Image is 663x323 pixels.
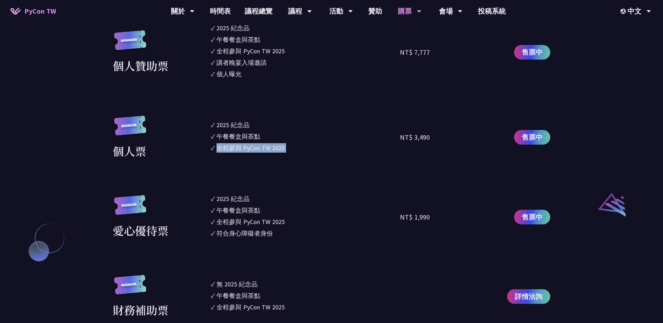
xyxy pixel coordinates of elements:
div: 2025 紀念品 [216,194,250,203]
div: 財務補助票 [113,301,168,318]
div: 符合身心障礙者身份 [216,229,273,238]
li: ✓ [211,35,400,44]
div: NT$ 3,490 [400,132,430,143]
div: 午餐餐盒與茶點 [216,291,260,300]
span: 詳情洽詢 [515,291,543,302]
img: regular.8f272d9.svg [113,275,148,302]
div: 個人曝光 [216,69,242,79]
div: 講者晚宴入場邀請 [216,58,267,67]
span: 售票中 [522,47,543,57]
div: 全程參與 PyCon TW 2025 [216,143,285,153]
span: 售票中 [522,132,543,143]
li: ✓ [211,23,400,33]
span: 售票中 [522,212,543,222]
span: PyCon TW [24,6,56,16]
li: ✓ [211,206,400,215]
div: 個人贊助票 [113,57,168,74]
li: ✓ [211,291,400,300]
li: ✓ [211,302,400,312]
div: 午餐餐盒與茶點 [216,132,260,141]
a: PyCon TW [3,2,63,20]
div: NT$ 7,777 [400,47,430,57]
div: 午餐餐盒與茶點 [216,206,260,215]
img: regular.8f272d9.svg [113,116,148,143]
a: 售票中 [514,45,550,60]
div: 個人票 [113,143,146,159]
img: regular.8f272d9.svg [113,195,148,222]
div: 2025 紀念品 [216,120,250,130]
a: 售票中 [514,210,550,224]
div: 愛心優待票 [113,222,168,239]
img: Home icon of PyCon TW 2025 [10,8,21,15]
div: 全程參與 PyCon TW 2025 [216,217,285,226]
img: sponsor.43e6a3a.svg [113,30,148,57]
div: 無 2025 紀念品 [216,279,258,289]
li: ✓ [211,58,400,67]
li: ✓ [211,217,400,226]
div: 全程參與 PyCon TW 2025 [216,46,285,56]
li: ✓ [211,120,400,130]
div: 全程參與 PyCon TW 2025 [216,302,285,312]
img: Locale Icon [621,9,628,14]
li: ✓ [211,132,400,141]
li: ✓ [211,229,400,238]
li: ✓ [211,69,400,79]
a: 售票中 [514,130,550,145]
li: ✓ [211,279,400,289]
li: ✓ [211,143,400,153]
div: 午餐餐盒與茶點 [216,35,260,44]
li: ✓ [211,194,400,203]
div: 2025 紀念品 [216,23,250,33]
li: ✓ [211,46,400,56]
div: NT$ 1,990 [400,212,430,222]
a: 詳情洽詢 [507,289,550,304]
